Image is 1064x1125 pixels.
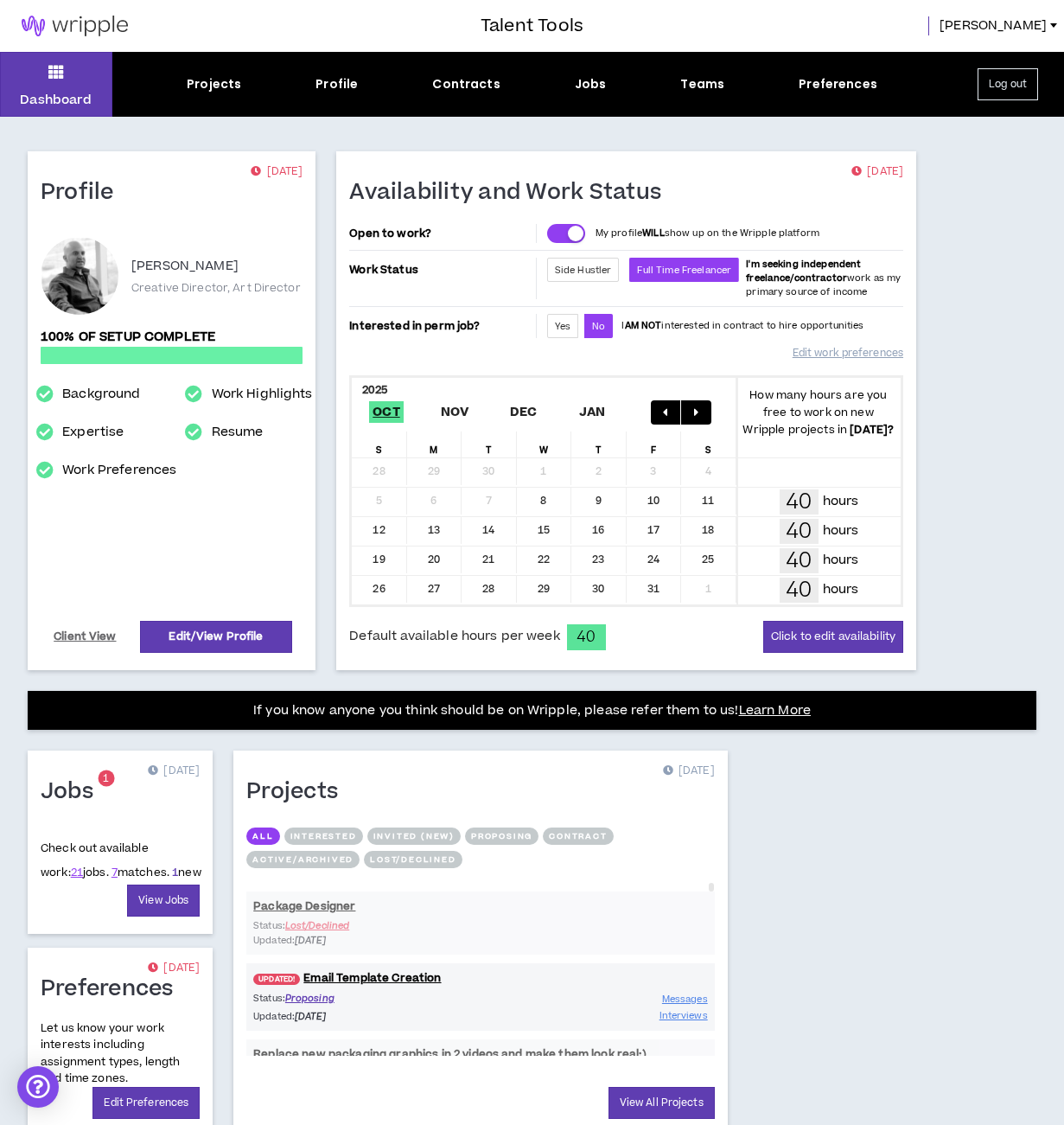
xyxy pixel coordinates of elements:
a: UPDATED!Email Template Creation [246,970,715,987]
p: I interested in contract to hire opportunities [621,319,863,333]
b: I'm seeking independent freelance/contractor [746,258,861,284]
span: No [592,320,605,333]
div: T [571,431,626,457]
a: Client View [51,622,119,652]
p: Open to work? [349,227,532,240]
button: Lost/Declined [364,851,462,868]
a: 1 [172,865,178,880]
span: jobs. [71,865,109,880]
button: Log out [978,68,1038,100]
button: Active/Archived [246,851,360,868]
button: Click to edit availability [763,621,903,653]
span: Proposing [285,992,334,1005]
span: Oct [369,401,404,423]
a: Edit/View Profile [140,621,293,653]
div: M [407,431,462,457]
span: 1 [103,771,109,786]
span: matches. [111,865,169,880]
p: [DATE] [148,763,200,780]
p: Status: [253,991,481,1006]
a: Background [62,384,140,405]
div: T [462,431,516,457]
strong: WILL [642,227,665,240]
p: [DATE] [148,960,200,977]
p: [DATE] [251,163,303,181]
a: Messages [662,991,708,1007]
div: Jobs [575,75,607,93]
a: Learn More [739,701,811,719]
h1: Profile [41,179,127,207]
span: Side Hustler [555,264,612,277]
div: Open Intercom Messenger [17,1066,59,1108]
h1: Availability and Work Status [349,179,674,207]
span: Jan [576,401,609,423]
div: W [517,431,571,457]
h3: Talent Tools [481,13,583,39]
a: View All Projects [608,1087,715,1119]
div: Projects [187,75,241,93]
span: [PERSON_NAME] [940,16,1047,35]
div: F [627,431,681,457]
a: Resume [212,422,264,443]
div: S [681,431,736,457]
i: [DATE] [295,1010,327,1023]
div: Preferences [799,75,877,93]
p: hours [823,521,859,540]
p: 100% of setup complete [41,328,303,347]
span: work as my primary source of income [746,258,901,298]
p: Check out available work: [41,841,201,880]
a: Edit Preferences [92,1087,200,1119]
p: [DATE] [851,163,903,181]
div: Profile [315,75,358,93]
div: Rick K. [41,237,118,315]
div: Teams [680,75,724,93]
sup: 1 [98,770,114,787]
a: 7 [111,865,118,880]
p: Interested in perm job? [349,314,532,338]
button: Proposing [465,828,538,845]
span: Messages [662,993,708,1006]
p: Let us know your work interests including assignment types, length and time zones. [41,1020,200,1087]
p: Updated: [253,1009,481,1024]
a: Work Highlights [212,384,313,405]
p: hours [823,551,859,570]
b: [DATE] ? [850,422,894,438]
p: [PERSON_NAME] [131,256,239,277]
button: Invited (new) [367,828,461,845]
h1: Jobs [41,778,106,806]
p: My profile show up on the Wripple platform [596,227,819,240]
p: How many hours are you free to work on new Wripple projects in [736,387,901,438]
button: Contract [543,828,613,845]
span: Default available hours per week [349,627,559,646]
strong: AM NOT [625,319,662,332]
p: Creative Director, Art Director [131,280,301,296]
p: Dashboard [20,91,92,109]
span: UPDATED! [253,974,300,985]
button: Interested [284,828,363,845]
a: Interviews [659,1007,708,1024]
p: Work Status [349,258,532,282]
div: Contracts [432,75,500,93]
p: hours [823,580,859,599]
a: 21 [71,865,83,880]
button: All [246,828,279,845]
p: If you know anyone you think should be on Wripple, please refer them to us! [253,700,811,721]
a: View Jobs [127,885,200,917]
div: S [352,431,406,457]
span: Nov [437,401,473,423]
h1: Preferences [41,975,187,1003]
p: [DATE] [663,763,715,780]
span: Yes [555,320,570,333]
h1: Projects [246,778,351,806]
b: 2025 [362,382,387,398]
a: Edit work preferences [793,338,903,368]
p: hours [823,492,859,511]
span: Interviews [659,1009,708,1022]
a: Expertise [62,422,124,443]
span: Dec [507,401,541,423]
a: Work Preferences [62,460,176,481]
span: new [172,865,201,880]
